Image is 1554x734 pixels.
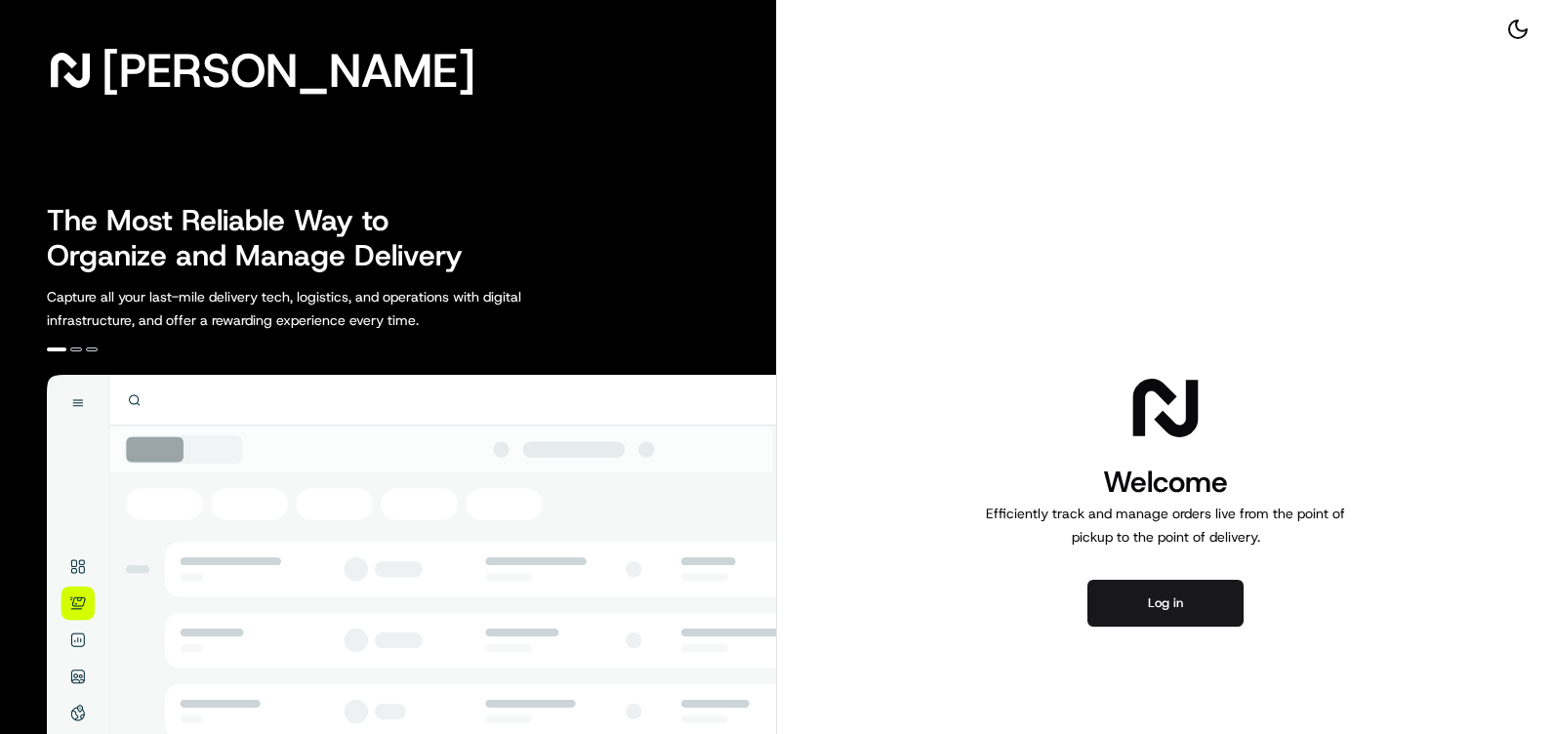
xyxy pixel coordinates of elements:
button: Log in [1087,580,1244,627]
p: Capture all your last-mile delivery tech, logistics, and operations with digital infrastructure, ... [47,285,609,332]
p: Efficiently track and manage orders live from the point of pickup to the point of delivery. [978,502,1353,549]
h2: The Most Reliable Way to Organize and Manage Delivery [47,203,484,273]
h1: Welcome [978,463,1353,502]
span: [PERSON_NAME] [102,51,475,90]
